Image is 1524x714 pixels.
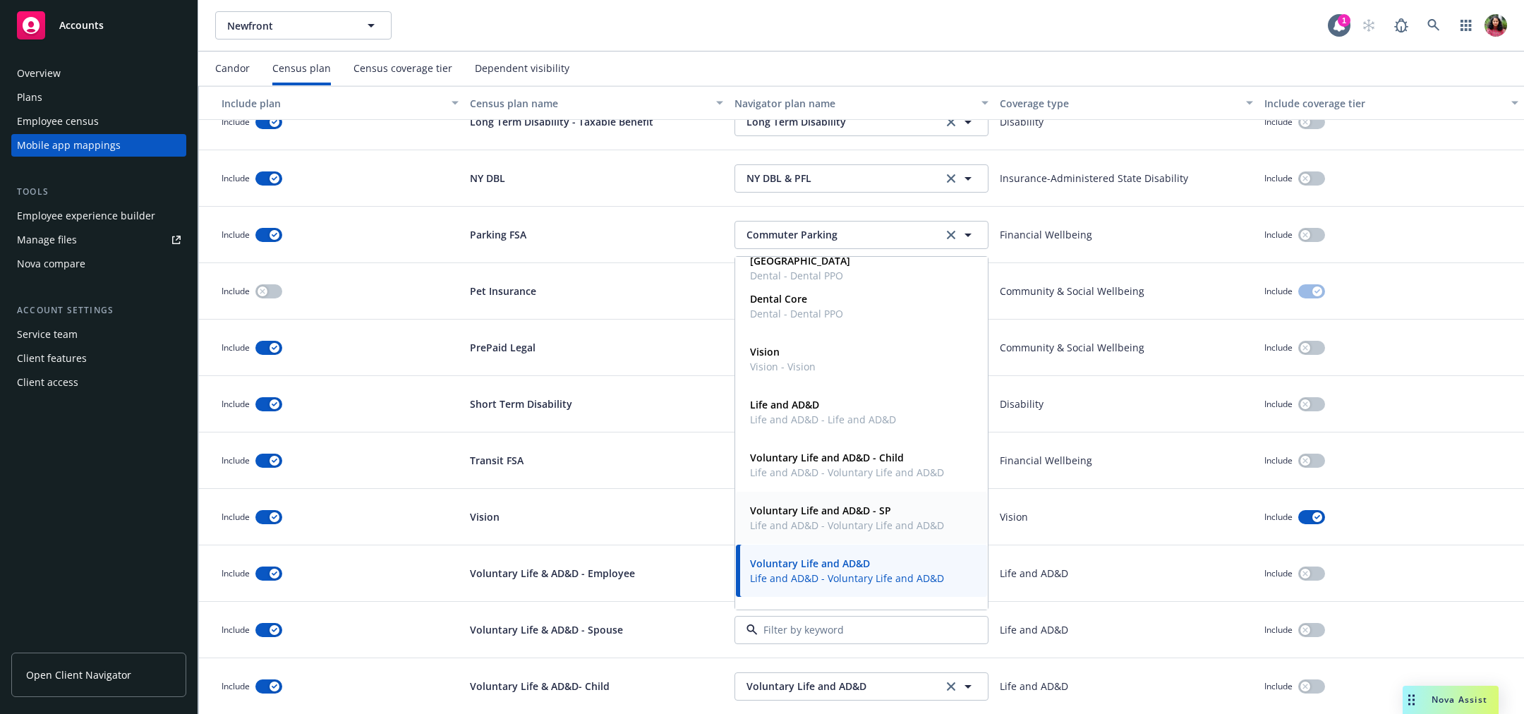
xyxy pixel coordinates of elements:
[470,96,708,111] div: Census plan name
[1264,285,1293,297] span: Include
[750,518,944,533] span: Life and AD&D - Voluntary Life and AD&D
[1264,116,1293,128] span: Include
[750,571,944,586] span: Life and AD&D - Voluntary Life and AD&D
[470,227,526,242] p: Parking FSA
[746,171,938,186] span: NY DBL & PFL
[17,253,85,275] div: Nova compare
[11,205,186,227] a: Employee experience builder
[1355,11,1383,40] a: Start snowing
[11,371,186,394] a: Client access
[1000,622,1068,637] p: Life and AD&D
[11,253,186,275] a: Nova compare
[1000,96,1238,111] div: Coverage type
[11,6,186,45] a: Accounts
[734,96,973,111] div: Navigator plan name
[750,412,896,427] span: Life and AD&D - Life and AD&D
[1264,398,1293,410] span: Include
[1403,686,1499,714] button: Nova Assist
[11,229,186,251] a: Manage files
[1000,171,1188,186] p: Insurance-Administered State Disability
[750,398,819,411] strong: Life and AD&D
[994,86,1259,120] button: Coverage type
[750,359,816,374] span: Vision - Vision
[17,371,78,394] div: Client access
[470,622,623,637] p: Voluntary Life & AD&D - Spouse
[734,164,988,193] button: NY DBL & PFLclear selection
[215,11,392,40] button: Newfront
[1000,227,1092,242] p: Financial Wellbeing
[222,511,250,523] span: Include
[11,347,186,370] a: Client features
[470,340,536,355] p: PrePaid Legal
[1264,567,1293,579] span: Include
[750,306,843,321] span: Dental - Dental PPO
[227,18,349,33] span: Newfront
[464,86,730,120] button: Census plan name
[1264,229,1293,241] span: Include
[943,170,960,187] a: clear selection
[222,172,250,184] span: Include
[11,62,186,85] a: Overview
[943,114,960,131] a: clear selection
[1432,694,1487,706] span: Nova Assist
[1000,340,1144,355] p: Community & Social Wellbeing
[1000,453,1092,468] p: Financial Wellbeing
[750,504,891,517] strong: Voluntary Life and AD&D - SP
[750,465,944,480] span: Life and AD&D - Voluntary Life and AD&D
[222,454,250,466] span: Include
[1264,96,1503,111] div: Include coverage tier
[17,205,155,227] div: Employee experience builder
[1264,454,1293,466] span: Include
[222,341,250,353] span: Include
[17,347,87,370] div: Client features
[1338,14,1350,27] div: 1
[222,229,250,241] span: Include
[758,622,960,637] input: Filter by keyword
[746,114,938,129] span: Long Term Disability
[215,63,250,74] div: Candor
[1000,397,1044,411] p: Disability
[1259,86,1524,120] button: Include coverage tier
[1403,686,1420,714] div: Drag to move
[470,566,635,581] p: Voluntary Life & AD&D - Employee
[1452,11,1480,40] a: Switch app
[1000,284,1144,298] p: Community & Social Wellbeing
[746,679,938,694] span: Voluntary Life and AD&D
[750,345,780,358] strong: Vision
[222,567,250,579] span: Include
[17,229,77,251] div: Manage files
[750,292,807,305] strong: Dental Core
[17,86,42,109] div: Plans
[11,110,186,133] a: Employee census
[272,63,331,74] div: Census plan
[746,227,938,242] span: Commuter Parking
[17,323,78,346] div: Service team
[750,451,904,464] strong: Voluntary Life and AD&D - Child
[1264,624,1293,636] span: Include
[1000,114,1044,129] p: Disability
[1000,509,1028,524] p: Vision
[1387,11,1415,40] a: Report a Bug
[470,453,524,468] p: Transit FSA
[222,285,250,297] span: Include
[222,624,250,636] span: Include
[59,20,104,31] span: Accounts
[475,63,569,74] div: Dependent visibility
[11,323,186,346] a: Service team
[1264,172,1293,184] span: Include
[1264,511,1293,523] span: Include
[1484,14,1507,37] img: photo
[750,268,970,283] span: Dental - Dental PPO
[205,96,443,111] div: Include plan
[470,171,505,186] p: NY DBL
[17,110,99,133] div: Employee census
[943,678,960,695] a: clear selection
[750,557,870,570] strong: Voluntary Life and AD&D
[205,96,443,111] div: Toggle SortBy
[470,679,610,694] p: Voluntary Life & AD&D- Child
[734,108,988,136] button: Long Term Disabilityclear selection
[1000,566,1068,581] p: Life and AD&D
[470,397,572,411] p: Short Term Disability
[1264,341,1293,353] span: Include
[729,86,994,120] button: Navigator plan name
